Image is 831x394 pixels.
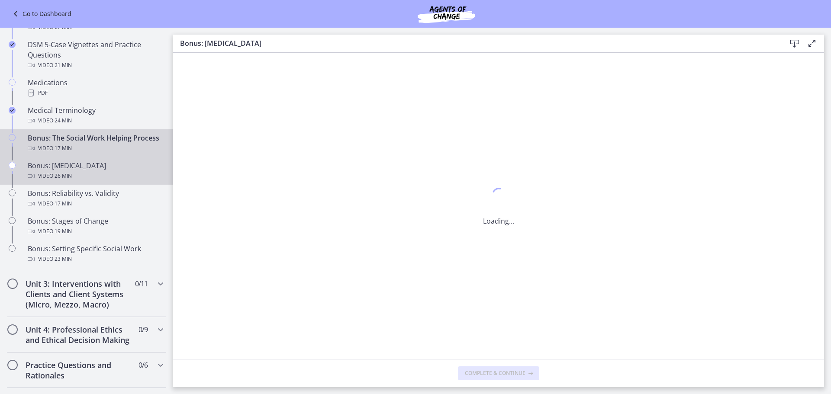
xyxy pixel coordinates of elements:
img: Agents of Change [394,3,498,24]
h3: Bonus: [MEDICAL_DATA] [180,38,772,48]
p: Loading... [483,216,514,226]
div: Bonus: Reliability vs. Validity [28,188,163,209]
div: Video [28,199,163,209]
button: Complete & continue [458,366,539,380]
div: Video [28,143,163,154]
div: PDF [28,88,163,98]
span: · 17 min [53,199,72,209]
div: Video [28,115,163,126]
h2: Unit 4: Professional Ethics and Ethical Decision Making [26,324,131,345]
span: 0 / 11 [135,279,148,289]
span: · 21 min [53,60,72,70]
span: Complete & continue [465,370,525,377]
div: DSM 5-Case Vignettes and Practice Questions [28,39,163,70]
span: 0 / 6 [138,360,148,370]
div: Video [28,226,163,237]
div: 1 [483,186,514,205]
div: Video [28,171,163,181]
div: Bonus: The Social Work Helping Process [28,133,163,154]
div: Medications [28,77,163,98]
a: Go to Dashboard [10,9,71,19]
span: · 19 min [53,226,72,237]
div: Bonus: Setting Specific Social Work [28,243,163,264]
i: Completed [9,41,16,48]
div: Medical Terminology [28,105,163,126]
h2: Unit 3: Interventions with Clients and Client Systems (Micro, Mezzo, Macro) [26,279,131,310]
i: Completed [9,107,16,114]
div: Bonus: Stages of Change [28,216,163,237]
div: Bonus: [MEDICAL_DATA] [28,160,163,181]
div: Video [28,254,163,264]
div: Video [28,60,163,70]
h2: Practice Questions and Rationales [26,360,131,381]
span: · 24 min [53,115,72,126]
span: · 26 min [53,171,72,181]
span: · 23 min [53,254,72,264]
span: · 17 min [53,143,72,154]
span: 0 / 9 [138,324,148,335]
